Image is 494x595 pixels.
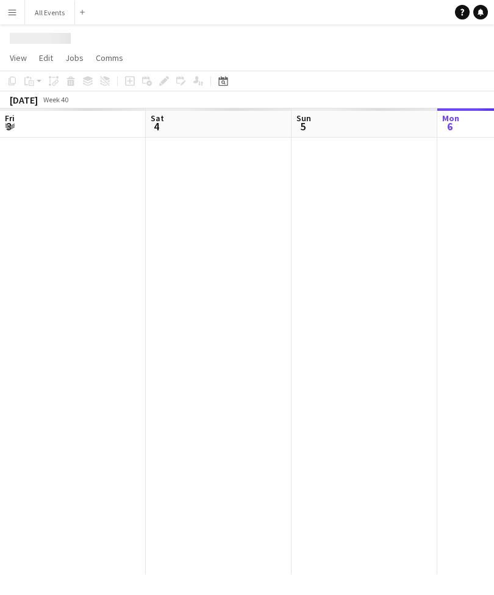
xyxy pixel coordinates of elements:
[96,52,123,63] span: Comms
[3,119,15,133] span: 3
[60,50,88,66] a: Jobs
[40,95,71,104] span: Week 40
[25,1,75,24] button: All Events
[442,113,459,124] span: Mon
[151,113,164,124] span: Sat
[440,119,459,133] span: 6
[10,94,38,106] div: [DATE]
[295,119,311,133] span: 5
[149,119,164,133] span: 4
[91,50,128,66] a: Comms
[5,113,15,124] span: Fri
[10,52,27,63] span: View
[65,52,84,63] span: Jobs
[296,113,311,124] span: Sun
[39,52,53,63] span: Edit
[34,50,58,66] a: Edit
[5,50,32,66] a: View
